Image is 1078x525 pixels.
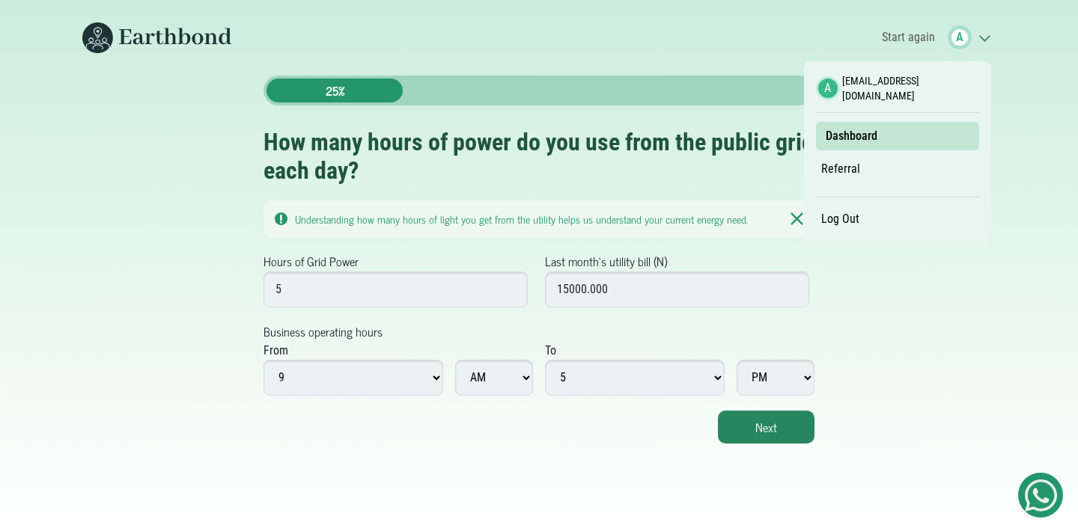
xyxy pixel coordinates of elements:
a: Start again [877,25,940,50]
span: A [824,79,831,97]
label: Last month's utility bill (N) [545,252,667,270]
small: Understanding how many hours of light you get from the utility helps us understand your current e... [295,210,748,227]
button: Next [718,411,814,443]
input: 15000 [545,271,809,307]
div: To [545,342,556,360]
a: Log Out [816,206,865,232]
a: Referral [816,156,865,182]
img: Earthbond's long logo for desktop view [82,22,232,53]
label: Hours of Grid Power [264,252,359,270]
span: A [956,28,963,46]
img: Notication Pane Close Icon [791,212,803,226]
h2: How many hours of power do you use from the public grid each day? [264,128,814,185]
input: 5 [264,271,528,307]
div: From [264,342,288,360]
label: Business operating hours [264,322,383,340]
div: 25% [267,79,403,102]
img: Get Started On Earthbond Via Whatsapp [1025,479,1057,512]
img: Notication Pane Caution Icon [275,212,287,225]
a: Dashboard [820,123,883,149]
small: [EMAIL_ADDRESS][DOMAIN_NAME] [842,73,979,103]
